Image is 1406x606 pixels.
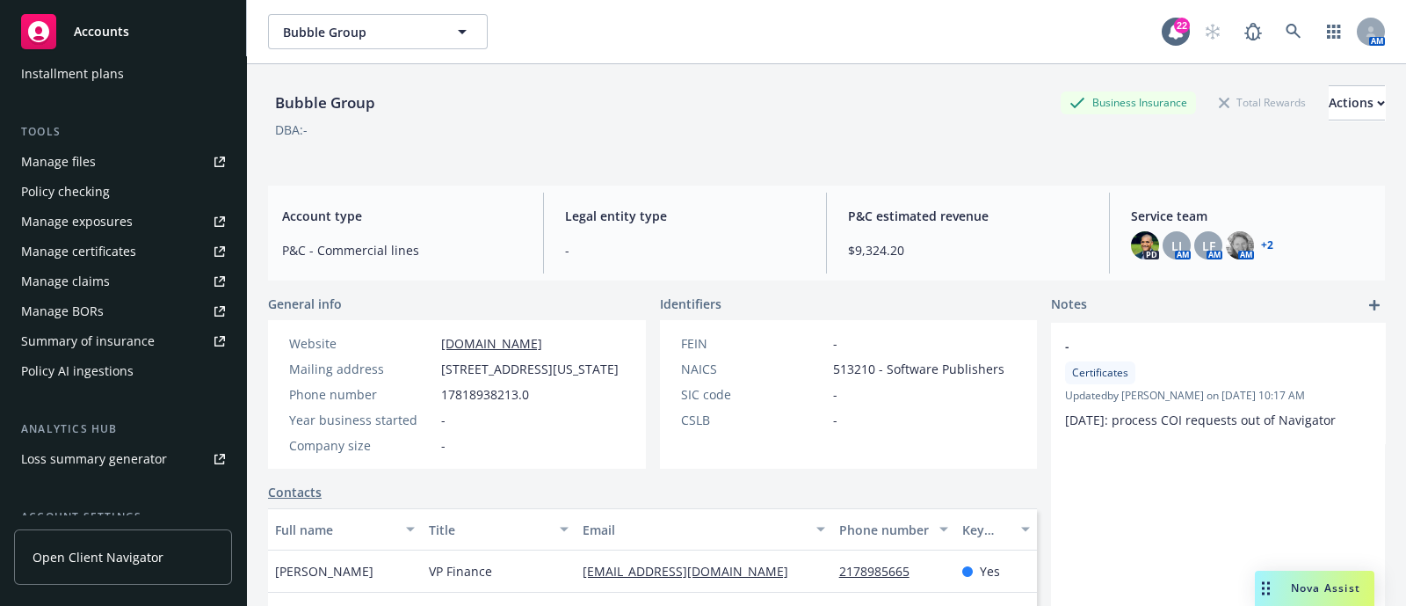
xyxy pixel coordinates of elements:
[422,508,576,551] button: Title
[14,148,232,176] a: Manage files
[21,237,136,266] div: Manage certificates
[21,297,104,325] div: Manage BORs
[1276,14,1311,49] a: Search
[1261,240,1273,251] a: +2
[283,23,435,41] span: Bubble Group
[14,327,232,355] a: Summary of insurance
[14,237,232,266] a: Manage certificates
[282,241,522,259] span: P&C - Commercial lines
[14,208,232,236] a: Manage exposures
[275,120,308,139] div: DBA: -
[1195,14,1230,49] a: Start snowing
[268,508,422,551] button: Full name
[14,7,232,56] a: Accounts
[848,207,1088,225] span: P&C estimated revenue
[955,508,1037,551] button: Key contact
[14,420,232,438] div: Analytics hub
[576,508,832,551] button: Email
[289,360,434,378] div: Mailing address
[21,208,133,236] div: Manage exposures
[14,445,232,473] a: Loss summary generator
[833,385,837,404] span: -
[289,385,434,404] div: Phone number
[289,411,434,429] div: Year business started
[1202,237,1215,255] span: LF
[839,563,924,580] a: 2178985665
[833,360,1004,378] span: 513210 - Software Publishers
[289,334,434,353] div: Website
[14,178,232,206] a: Policy checking
[832,508,955,551] button: Phone number
[565,207,805,225] span: Legal entity type
[429,521,549,539] div: Title
[268,483,322,501] a: Contacts
[1226,231,1254,259] img: photo
[660,295,721,313] span: Identifiers
[1236,14,1271,49] a: Report a Bug
[289,436,434,455] div: Company size
[565,241,805,259] span: -
[1051,323,1385,443] div: -CertificatesUpdatedby [PERSON_NAME] on [DATE] 10:17 AM[DATE]: process COI requests out of Navigator
[1065,337,1325,355] span: -
[1051,295,1087,316] span: Notes
[1131,231,1159,259] img: photo
[1291,580,1360,595] span: Nova Assist
[1255,571,1374,606] button: Nova Assist
[441,385,529,404] span: 17818938213.0
[1174,18,1190,33] div: 22
[1255,571,1277,606] div: Drag to move
[21,327,155,355] div: Summary of insurance
[1072,365,1128,381] span: Certificates
[833,411,837,429] span: -
[1329,86,1385,120] div: Actions
[21,148,96,176] div: Manage files
[14,357,232,385] a: Policy AI ingestions
[441,335,542,352] a: [DOMAIN_NAME]
[14,267,232,296] a: Manage claims
[1061,91,1196,113] div: Business Insurance
[21,445,167,473] div: Loss summary generator
[583,563,802,580] a: [EMAIL_ADDRESS][DOMAIN_NAME]
[14,508,232,526] div: Account settings
[980,562,1000,580] span: Yes
[21,357,134,385] div: Policy AI ingestions
[1065,388,1371,404] span: Updated by [PERSON_NAME] on [DATE] 10:17 AM
[681,334,826,353] div: FEIN
[1316,14,1352,49] a: Switch app
[848,241,1088,259] span: $9,324.20
[268,91,382,114] div: Bubble Group
[681,360,826,378] div: NAICS
[14,123,232,141] div: Tools
[21,178,110,206] div: Policy checking
[681,385,826,404] div: SIC code
[833,334,837,353] span: -
[441,411,446,429] span: -
[275,562,373,580] span: [PERSON_NAME]
[268,295,342,313] span: General info
[1210,91,1315,113] div: Total Rewards
[1171,237,1182,255] span: LI
[1131,207,1371,225] span: Service team
[275,521,395,539] div: Full name
[21,60,124,88] div: Installment plans
[429,562,492,580] span: VP Finance
[1364,295,1385,316] a: add
[268,14,488,49] button: Bubble Group
[21,267,110,296] div: Manage claims
[441,360,619,378] span: [STREET_ADDRESS][US_STATE]
[14,297,232,325] a: Manage BORs
[441,436,446,455] span: -
[1065,412,1336,428] span: [DATE]: process COI requests out of Navigator
[681,411,826,429] div: CSLB
[282,207,522,225] span: Account type
[74,25,129,39] span: Accounts
[839,521,929,539] div: Phone number
[14,60,232,88] a: Installment plans
[1329,85,1385,120] button: Actions
[583,521,806,539] div: Email
[33,548,163,566] span: Open Client Navigator
[962,521,1011,539] div: Key contact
